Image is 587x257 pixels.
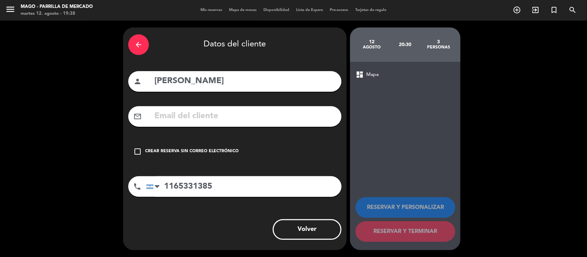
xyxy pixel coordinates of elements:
[226,8,260,12] span: Mapa de mesas
[355,45,389,50] div: agosto
[550,6,558,14] i: turned_in_not
[154,109,336,123] input: Email del cliente
[513,6,521,14] i: add_circle_outline
[355,39,389,45] div: 12
[146,176,341,197] input: Número de teléfono...
[356,221,455,242] button: RESERVAR Y TERMINAR
[273,219,341,240] button: Volver
[197,8,226,12] span: Mis reservas
[5,4,15,17] button: menu
[128,33,341,57] div: Datos del cliente
[154,74,336,88] input: Nombre del cliente
[352,8,390,12] span: Tarjetas de regalo
[133,77,142,86] i: person
[145,148,239,155] div: Crear reserva sin correo electrónico
[146,177,162,197] div: Argentina: +54
[356,70,364,79] span: dashboard
[21,3,93,10] div: Mago - Parrilla de Mercado
[531,6,540,14] i: exit_to_app
[21,10,93,17] div: martes 12. agosto - 19:38
[133,147,142,156] i: check_box_outline_blank
[568,6,577,14] i: search
[326,8,352,12] span: Pre-acceso
[133,182,141,191] i: phone
[356,197,455,218] button: RESERVAR Y PERSONALIZAR
[5,4,15,14] i: menu
[422,39,455,45] div: 3
[133,112,142,121] i: mail_outline
[389,33,422,57] div: 20:30
[134,41,143,49] i: arrow_back
[366,71,379,79] span: Mapa
[422,45,455,50] div: personas
[260,8,293,12] span: Disponibilidad
[293,8,326,12] span: Lista de Espera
